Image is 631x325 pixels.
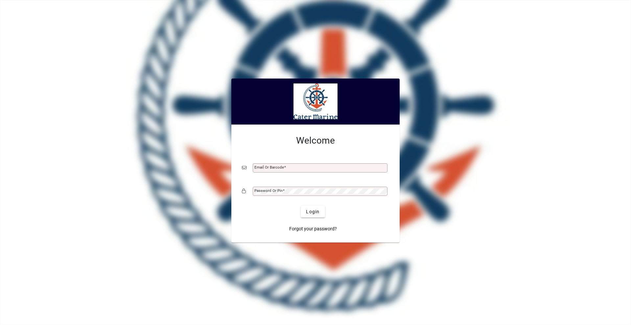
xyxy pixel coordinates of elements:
[254,165,284,170] mat-label: Email or Barcode
[242,135,389,146] h2: Welcome
[289,225,337,232] span: Forgot your password?
[306,208,319,215] span: Login
[301,206,325,218] button: Login
[254,188,283,193] mat-label: Password or Pin
[287,223,339,235] a: Forgot your password?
